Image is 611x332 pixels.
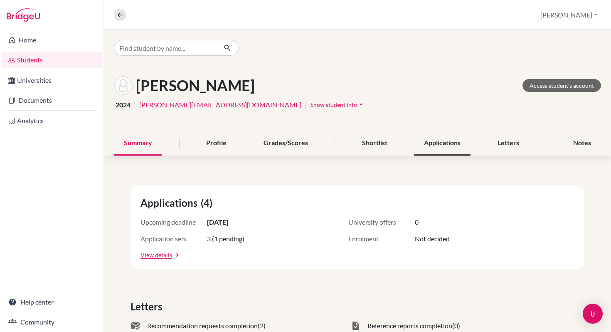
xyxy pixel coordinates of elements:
[114,40,217,56] input: Find student by name...
[201,196,216,211] span: (4)
[2,112,102,129] a: Analytics
[537,7,601,23] button: [PERSON_NAME]
[348,234,415,244] span: Enrolment
[7,8,40,22] img: Bridge-U
[116,100,131,110] span: 2024
[348,217,415,227] span: University offers
[310,101,357,108] span: Show student info
[207,217,228,227] span: [DATE]
[415,234,450,244] span: Not decided
[134,100,136,110] span: |
[114,131,162,156] div: Summary
[254,131,318,156] div: Grades/Scores
[305,100,307,110] span: |
[563,131,601,156] div: Notes
[140,250,172,259] a: View details
[488,131,529,156] div: Letters
[131,299,165,314] span: Letters
[147,321,258,331] span: Recommendation requests completion
[114,76,133,95] img: Martina Caceres's avatar
[172,252,180,258] a: arrow_forward
[136,77,255,94] h1: [PERSON_NAME]
[131,321,140,331] span: mark_email_read
[196,131,237,156] div: Profile
[207,234,244,244] span: 3 (1 pending)
[2,72,102,89] a: Universities
[452,321,460,331] span: (0)
[2,294,102,310] a: Help center
[357,100,365,109] i: arrow_drop_down
[139,100,301,110] a: [PERSON_NAME][EMAIL_ADDRESS][DOMAIN_NAME]
[2,92,102,109] a: Documents
[2,52,102,68] a: Students
[2,314,102,330] a: Community
[140,196,201,211] span: Applications
[352,131,397,156] div: Shortlist
[351,321,361,331] span: task
[583,304,603,324] div: Open Intercom Messenger
[367,321,452,331] span: Reference reports completion
[140,234,207,244] span: Application sent
[140,217,207,227] span: Upcoming deadline
[310,98,366,111] button: Show student infoarrow_drop_down
[414,131,471,156] div: Applications
[2,32,102,48] a: Home
[522,79,601,92] a: Access student's account
[258,321,266,331] span: (2)
[415,217,419,227] span: 0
